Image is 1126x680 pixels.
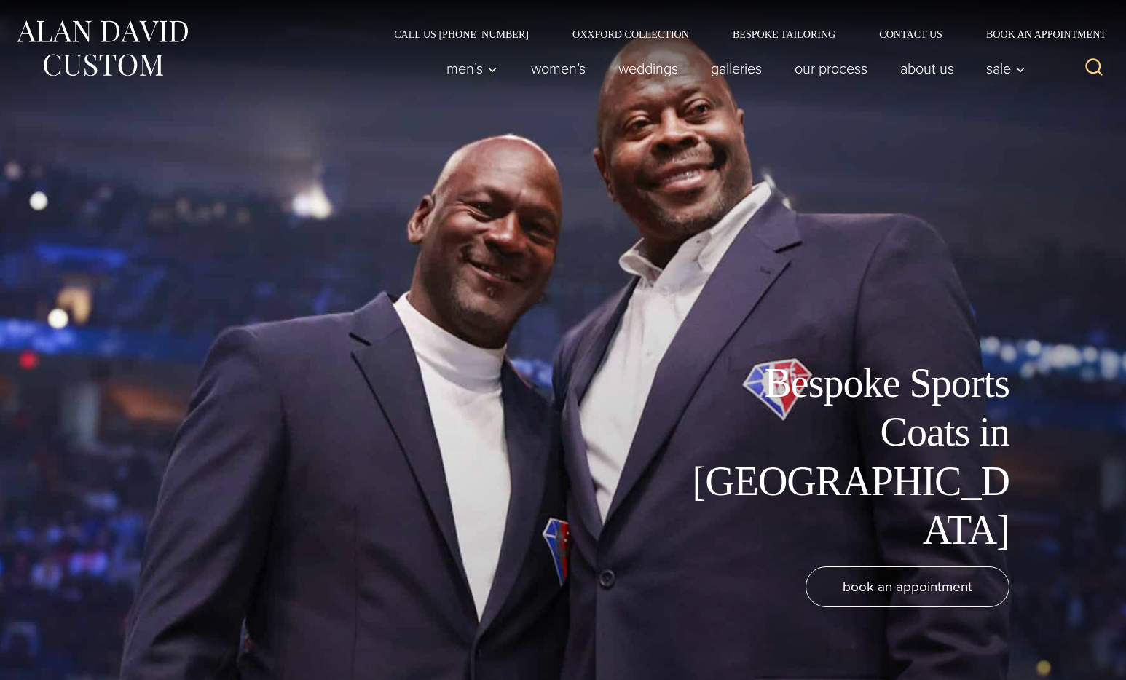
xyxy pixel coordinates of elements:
span: Men’s [446,61,497,76]
a: book an appointment [806,566,1009,607]
nav: Primary Navigation [430,54,1034,83]
a: Call Us [PHONE_NUMBER] [372,29,551,39]
h1: Bespoke Sports Coats in [GEOGRAPHIC_DATA] [682,359,1009,555]
img: Alan David Custom [15,16,189,81]
a: Oxxford Collection [551,29,711,39]
a: Galleries [694,54,778,83]
a: weddings [602,54,694,83]
a: Our Process [778,54,883,83]
nav: Secondary Navigation [372,29,1111,39]
button: View Search Form [1076,51,1111,86]
a: Book an Appointment [964,29,1111,39]
span: Sale [986,61,1025,76]
a: Bespoke Tailoring [711,29,857,39]
span: book an appointment [843,576,972,597]
a: Women’s [514,54,602,83]
a: Contact Us [857,29,964,39]
a: About Us [883,54,970,83]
